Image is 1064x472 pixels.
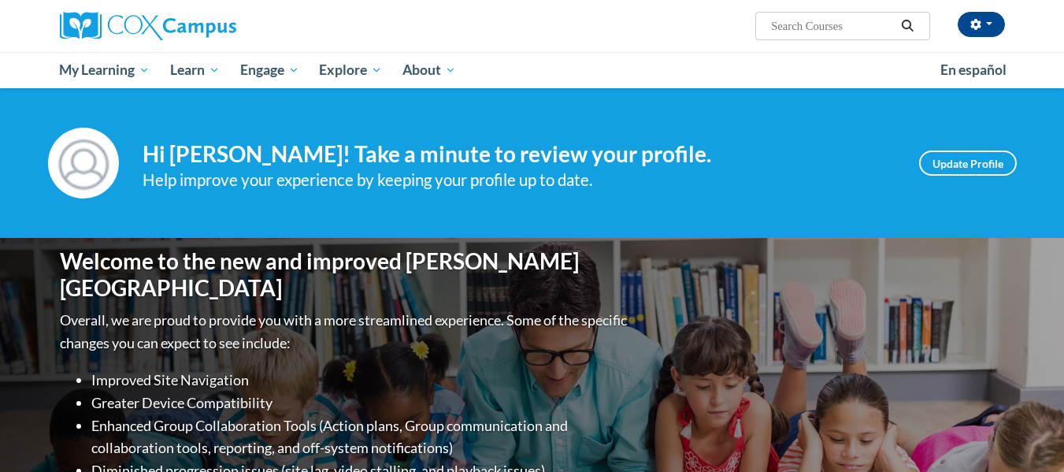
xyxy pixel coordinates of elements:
[319,61,382,80] span: Explore
[160,52,230,88] a: Learn
[91,369,631,392] li: Improved Site Navigation
[143,167,895,193] div: Help improve your experience by keeping your profile up to date.
[769,17,895,35] input: Search Courses
[48,128,119,199] img: Profile Image
[60,309,631,355] p: Overall, we are proud to provide you with a more streamlined experience. Some of the specific cha...
[240,61,299,80] span: Engage
[91,392,631,414] li: Greater Device Compatibility
[230,52,310,88] a: Engage
[59,61,150,80] span: My Learning
[402,61,456,80] span: About
[1001,409,1051,459] iframe: Button to launch messaging window
[60,12,359,40] a: Cox Campus
[895,17,919,35] button: Search
[919,151,1017,176] a: Update Profile
[143,141,895,168] h4: Hi [PERSON_NAME]! Take a minute to review your profile.
[91,414,631,460] li: Enhanced Group Collaboration Tools (Action plans, Group communication and collaboration tools, re...
[60,248,631,301] h1: Welcome to the new and improved [PERSON_NAME][GEOGRAPHIC_DATA]
[36,52,1029,88] div: Main menu
[392,52,466,88] a: About
[958,12,1005,37] button: Account Settings
[60,12,236,40] img: Cox Campus
[309,52,392,88] a: Explore
[930,54,1017,87] a: En español
[50,52,161,88] a: My Learning
[170,61,220,80] span: Learn
[940,61,1007,78] span: En español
